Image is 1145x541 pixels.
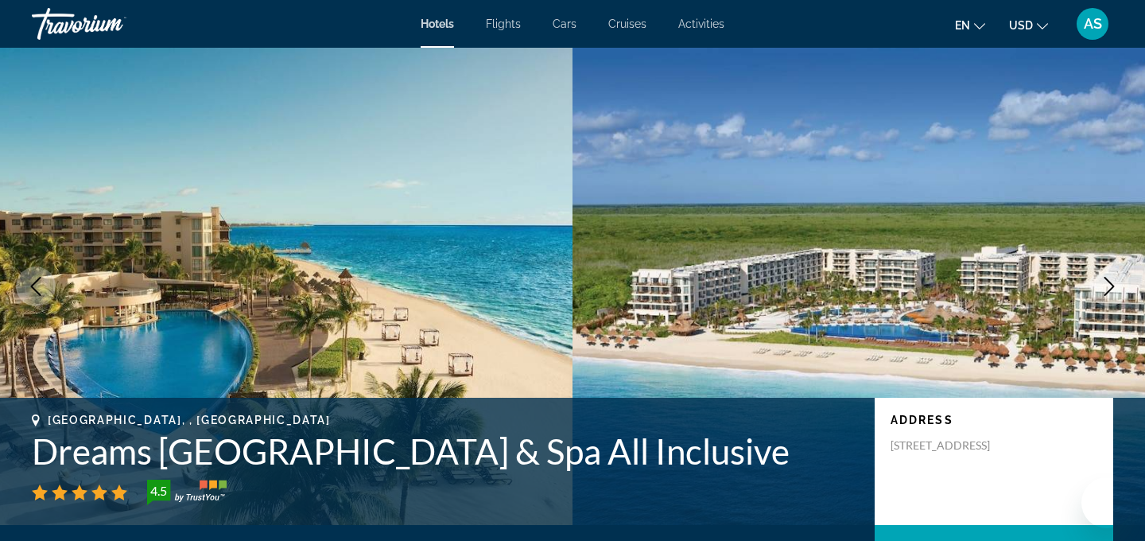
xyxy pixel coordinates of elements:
iframe: Button to launch messaging window [1081,477,1132,528]
span: en [955,19,970,32]
button: Change language [955,14,985,37]
span: USD [1009,19,1033,32]
button: Next image [1089,267,1129,306]
button: Change currency [1009,14,1048,37]
a: Activities [678,18,724,30]
p: Address [891,414,1097,426]
span: AS [1084,16,1102,32]
div: 4.5 [142,481,174,500]
a: Hotels [421,18,454,30]
button: User Menu [1072,7,1113,41]
a: Flights [486,18,521,30]
p: [STREET_ADDRESS] [891,438,1018,453]
a: Cars [553,18,576,30]
span: [GEOGRAPHIC_DATA], , [GEOGRAPHIC_DATA] [48,414,331,426]
img: trustyou-badge-hor.svg [147,480,227,505]
a: Cruises [608,18,646,30]
button: Previous image [16,267,56,306]
h1: Dreams [GEOGRAPHIC_DATA] & Spa All Inclusive [32,430,859,472]
a: Travorium [32,3,191,45]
